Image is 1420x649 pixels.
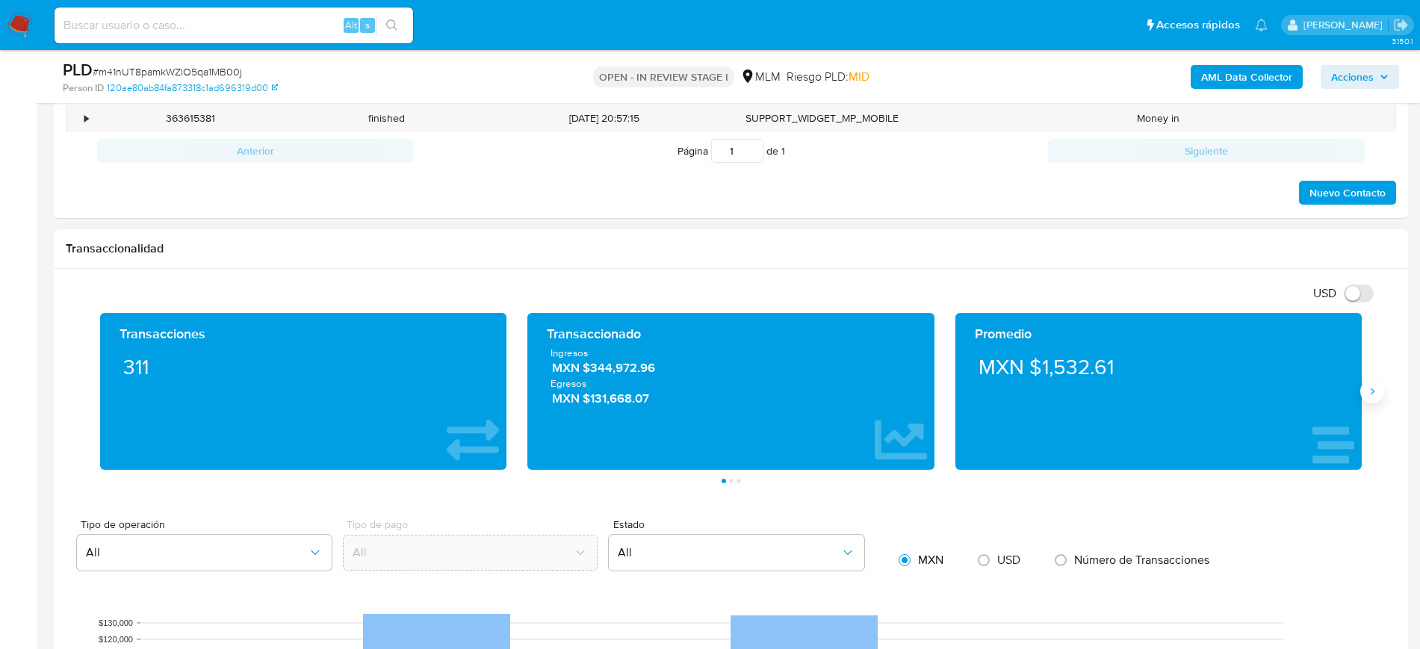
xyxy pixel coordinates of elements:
[288,106,484,131] div: finished
[63,58,93,81] b: PLD
[1309,182,1386,203] span: Nuevo Contacto
[1331,65,1374,89] span: Acciones
[1255,19,1268,31] a: Notificaciones
[1048,139,1365,163] button: Siguiente
[66,241,1396,256] h1: Transaccionalidad
[849,68,869,85] span: MID
[107,81,278,95] a: 120ae80ab84fa873318c1ad696319d00
[781,143,785,158] span: 1
[678,139,785,163] span: Página de
[365,18,370,32] span: s
[55,16,413,35] input: Buscar usuario o caso...
[93,106,288,131] div: 363615381
[376,15,407,36] button: search-icon
[97,139,414,163] button: Anterior
[593,66,734,87] p: OPEN - IN REVIEW STAGE I
[1393,17,1409,33] a: Salir
[920,106,1395,131] div: Money in
[740,69,781,85] div: MLM
[1191,65,1303,89] button: AML Data Collector
[1299,181,1396,205] button: Nuevo Contacto
[1156,17,1240,33] span: Accesos rápidos
[1303,18,1388,32] p: diego.gardunorosas@mercadolibre.com.mx
[1392,35,1413,47] span: 3.150.1
[93,64,242,79] span: # m41nUT8pamkWZlO5qa1MB00j
[1201,65,1292,89] b: AML Data Collector
[787,69,869,85] span: Riesgo PLD:
[725,106,920,131] div: SUPPORT_WIDGET_MP_MOBILE
[63,81,104,95] b: Person ID
[485,106,725,131] div: [DATE] 20:57:15
[345,18,357,32] span: Alt
[1321,65,1399,89] button: Acciones
[84,111,88,125] div: •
